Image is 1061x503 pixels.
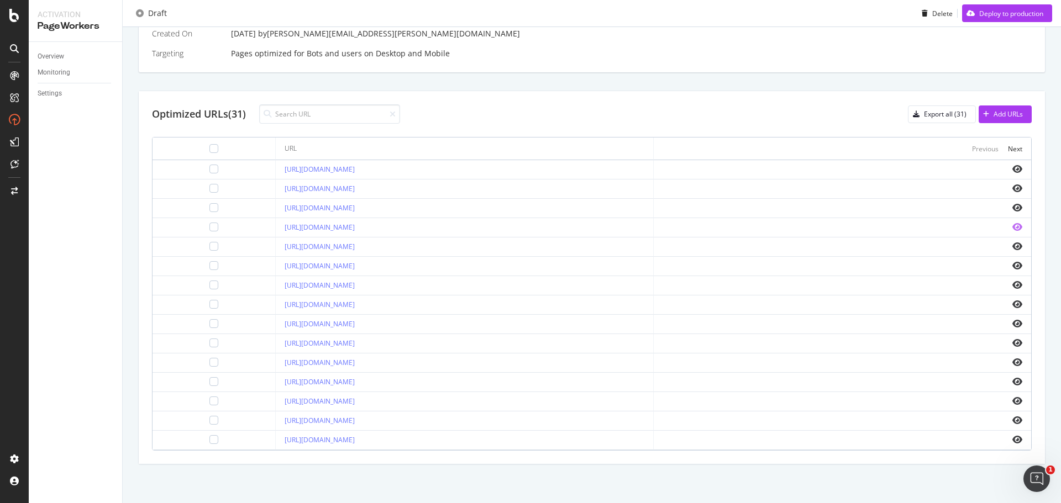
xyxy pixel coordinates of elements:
a: Monitoring [38,67,114,78]
i: eye [1012,338,1022,347]
div: Previous [972,144,999,153]
a: [URL][DOMAIN_NAME] [285,435,355,444]
span: 1 [1046,465,1055,474]
i: eye [1012,223,1022,231]
a: Overview [38,51,114,62]
i: eye [1012,435,1022,444]
div: Settings [38,88,62,99]
a: [URL][DOMAIN_NAME] [285,396,355,406]
button: Previous [972,142,999,155]
div: URL [285,144,297,153]
a: [URL][DOMAIN_NAME] [285,223,355,232]
a: [URL][DOMAIN_NAME] [285,358,355,367]
a: [URL][DOMAIN_NAME] [285,242,355,251]
i: eye [1012,165,1022,173]
div: Draft [148,8,167,19]
div: Pages optimized for on [231,48,1032,59]
div: Monitoring [38,67,70,78]
div: [DATE] [231,28,1032,39]
div: Activation [38,9,113,20]
iframe: Intercom live chat [1023,465,1050,492]
a: [URL][DOMAIN_NAME] [285,416,355,425]
a: [URL][DOMAIN_NAME] [285,203,355,213]
div: Overview [38,51,64,62]
button: Next [1008,142,1022,155]
a: [URL][DOMAIN_NAME] [285,377,355,386]
i: eye [1012,416,1022,425]
i: eye [1012,261,1022,270]
a: [URL][DOMAIN_NAME] [285,319,355,329]
a: [URL][DOMAIN_NAME] [285,261,355,271]
div: by [PERSON_NAME][EMAIL_ADDRESS][PERSON_NAME][DOMAIN_NAME] [258,28,520,39]
i: eye [1012,242,1022,251]
i: eye [1012,396,1022,405]
i: eye [1012,377,1022,386]
div: Targeting [152,48,222,59]
div: Deploy to production [979,8,1043,18]
div: Optimized URLs (31) [152,107,246,121]
div: Desktop and Mobile [376,48,450,59]
div: Created On [152,28,222,39]
a: [URL][DOMAIN_NAME] [285,165,355,174]
a: [URL][DOMAIN_NAME] [285,300,355,309]
a: [URL][DOMAIN_NAME] [285,184,355,193]
i: eye [1012,319,1022,328]
button: Delete [917,4,953,22]
button: Export all (31) [908,105,976,123]
div: Bots and users [307,48,362,59]
div: Delete [932,8,953,18]
i: eye [1012,358,1022,367]
div: PageWorkers [38,20,113,33]
div: Add URLs [994,109,1023,119]
i: eye [1012,184,1022,193]
a: [URL][DOMAIN_NAME] [285,280,355,290]
button: Deploy to production [962,4,1052,22]
div: Export all (31) [924,109,967,119]
i: eye [1012,280,1022,289]
i: eye [1012,300,1022,309]
a: Settings [38,88,114,99]
button: Add URLs [979,105,1032,123]
i: eye [1012,203,1022,212]
a: [URL][DOMAIN_NAME] [285,338,355,348]
input: Search URL [259,104,400,124]
div: Next [1008,144,1022,153]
